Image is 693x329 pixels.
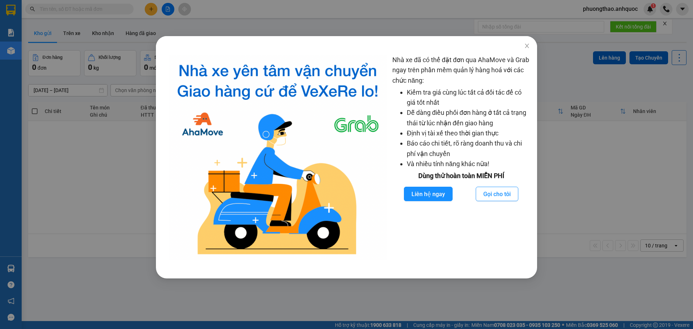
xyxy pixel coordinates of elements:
div: Nhà xe đã có thể đặt đơn qua AhaMove và Grab ngay trên phần mềm quản lý hàng hoá với các chức năng: [392,55,530,260]
button: Liên hệ ngay [404,187,453,201]
span: Gọi cho tôi [483,190,511,199]
span: Liên hệ ngay [411,190,445,199]
li: Định vị tài xế theo thời gian thực [407,128,530,138]
li: Và nhiều tính năng khác nữa! [407,159,530,169]
button: Gọi cho tôi [476,187,518,201]
li: Báo cáo chi tiết, rõ ràng doanh thu và chi phí vận chuyển [407,138,530,159]
div: Dùng thử hoàn toàn MIỄN PHÍ [392,171,530,181]
img: logo [169,55,387,260]
li: Kiểm tra giá cùng lúc tất cả đối tác để có giá tốt nhất [407,87,530,108]
li: Dễ dàng điều phối đơn hàng ở tất cả trạng thái từ lúc nhận đến giao hàng [407,108,530,128]
span: close [524,43,530,49]
button: Close [517,36,537,56]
